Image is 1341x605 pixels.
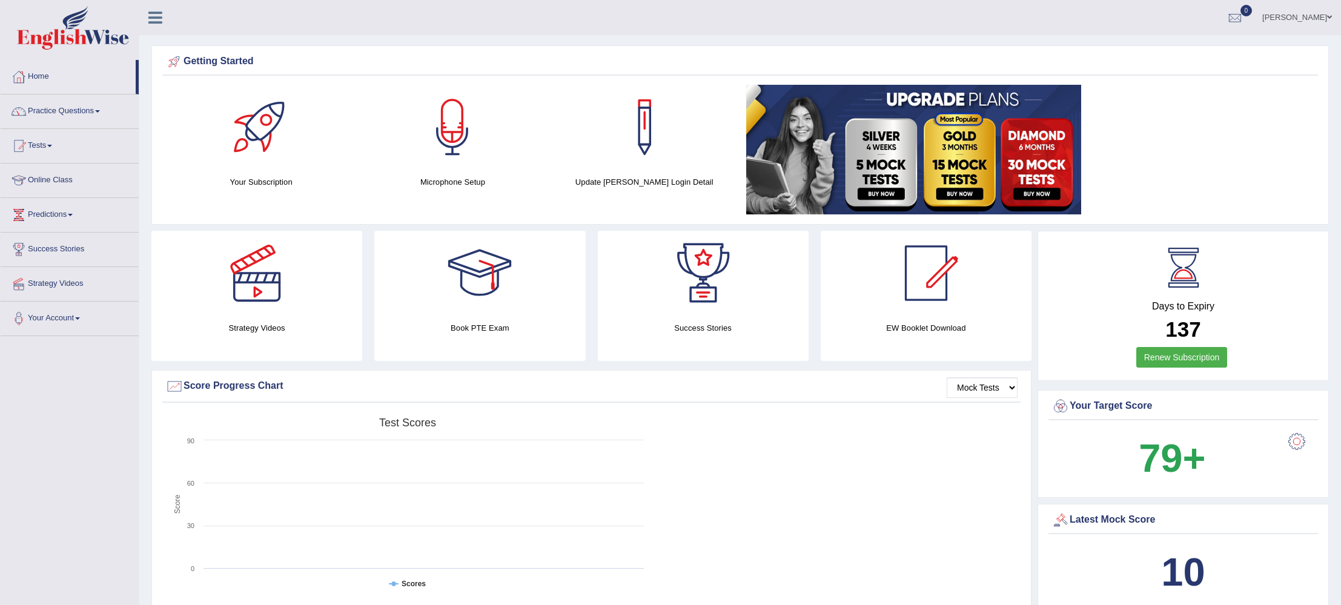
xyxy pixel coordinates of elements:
text: 30 [187,522,194,529]
h4: Your Subscription [171,176,351,188]
h4: Days to Expiry [1051,301,1315,312]
div: Latest Mock Score [1051,511,1315,529]
a: Renew Subscription [1136,347,1228,368]
a: Practice Questions [1,94,139,125]
text: 0 [191,565,194,572]
b: 79+ [1139,436,1205,480]
h4: Microphone Setup [363,176,542,188]
b: 137 [1165,317,1200,341]
h4: Strategy Videos [151,322,362,334]
h4: EW Booklet Download [821,322,1031,334]
span: 0 [1240,5,1253,16]
h4: Book PTE Exam [374,322,585,334]
a: Success Stories [1,233,139,263]
a: Online Class [1,164,139,194]
a: Home [1,60,136,90]
b: 10 [1161,550,1205,594]
h4: Update [PERSON_NAME] Login Detail [555,176,734,188]
a: Strategy Videos [1,267,139,297]
tspan: Test scores [379,417,436,429]
tspan: Scores [402,580,426,588]
text: 60 [187,480,194,487]
text: 90 [187,437,194,445]
div: Score Progress Chart [165,377,1018,395]
a: Tests [1,129,139,159]
h4: Success Stories [598,322,809,334]
img: small5.jpg [746,85,1081,214]
div: Getting Started [165,53,1315,71]
div: Your Target Score [1051,397,1315,415]
a: Your Account [1,302,139,332]
a: Predictions [1,198,139,228]
tspan: Score [173,495,182,514]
